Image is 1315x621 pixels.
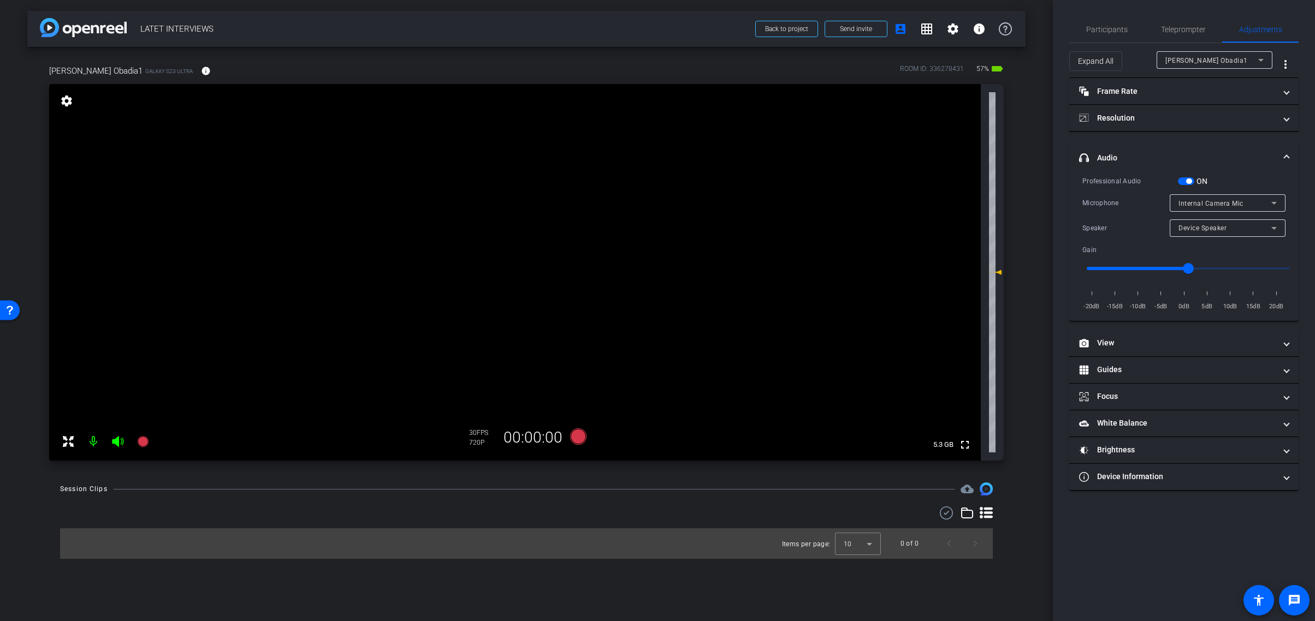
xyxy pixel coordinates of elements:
span: 5.3 GB [929,438,957,451]
button: Send invite [825,21,887,37]
mat-expansion-panel-header: Frame Rate [1069,78,1299,104]
span: Galaxy S23 Ultra [145,67,193,75]
mat-expansion-panel-header: White Balance [1069,410,1299,437]
mat-icon: battery_std [991,62,1004,75]
mat-icon: info [201,66,211,76]
div: Professional Audio [1082,176,1178,187]
button: Back to project [755,21,818,37]
mat-icon: more_vert [1279,58,1292,71]
span: Destinations for your clips [961,482,974,495]
mat-icon: info [973,22,986,35]
mat-expansion-panel-header: Device Information [1069,464,1299,490]
mat-icon: message [1288,594,1301,607]
div: Audio [1069,175,1299,321]
span: 15dB [1244,301,1263,312]
mat-expansion-panel-header: Brightness [1069,437,1299,463]
span: Send invite [840,25,872,33]
span: -15dB [1105,301,1124,312]
span: [PERSON_NAME] Obadia1 [1165,57,1248,64]
span: [PERSON_NAME] Obadia1 [49,65,143,77]
span: Participants [1086,26,1128,33]
mat-expansion-panel-header: Focus [1069,384,1299,410]
mat-icon: settings [59,94,74,108]
mat-icon: cloud_upload [961,482,974,495]
span: -5dB [1152,301,1170,312]
mat-panel-title: View [1079,337,1276,349]
mat-expansion-panel-header: Audio [1069,140,1299,175]
mat-panel-title: Guides [1079,364,1276,375]
button: More Options for Adjustments Panel [1272,51,1299,77]
span: LATET INTERVIEWS [140,18,749,40]
div: 720P [469,438,496,447]
mat-panel-title: Device Information [1079,471,1276,482]
span: Internal Camera Mic [1178,200,1243,207]
span: 20dB [1267,301,1286,312]
mat-panel-title: Focus [1079,391,1276,402]
div: 30 [469,428,496,437]
mat-panel-title: Brightness [1079,444,1276,456]
mat-icon: grid_on [920,22,933,35]
mat-panel-title: Frame Rate [1079,86,1276,97]
div: Speaker [1082,223,1170,234]
mat-icon: account_box [894,22,907,35]
mat-icon: accessibility [1252,594,1265,607]
mat-expansion-panel-header: Guides [1069,357,1299,383]
span: Teleprompter [1161,26,1206,33]
mat-expansion-panel-header: View [1069,330,1299,356]
span: 5dB [1198,301,1216,312]
img: app-logo [40,18,127,37]
div: 0 of 0 [901,538,919,549]
div: 00:00:00 [496,428,570,447]
span: -20dB [1082,301,1101,312]
button: Next page [962,530,988,557]
span: 57% [975,60,991,77]
div: ROOM ID: 336278431 [900,64,964,80]
div: Items per page: [782,539,831,550]
span: Adjustments [1239,26,1282,33]
span: 0dB [1175,301,1193,312]
mat-icon: 0 dB [989,266,1002,279]
div: Gain [1082,244,1178,255]
span: -10dB [1129,301,1147,312]
mat-panel-title: White Balance [1079,417,1276,429]
button: Previous page [936,530,962,557]
span: Device Speaker [1178,224,1227,232]
button: Expand All [1069,51,1122,71]
div: Session Clips [60,483,108,494]
mat-panel-title: Audio [1079,152,1276,164]
label: ON [1194,176,1208,187]
span: 10dB [1221,301,1240,312]
mat-icon: fullscreen [958,438,972,451]
mat-panel-title: Resolution [1079,112,1276,124]
span: FPS [477,429,488,437]
div: Microphone [1082,198,1170,208]
span: Expand All [1078,51,1113,71]
img: Session clips [980,482,993,495]
span: Back to project [765,25,808,33]
mat-expansion-panel-header: Resolution [1069,105,1299,131]
mat-icon: settings [946,22,959,35]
